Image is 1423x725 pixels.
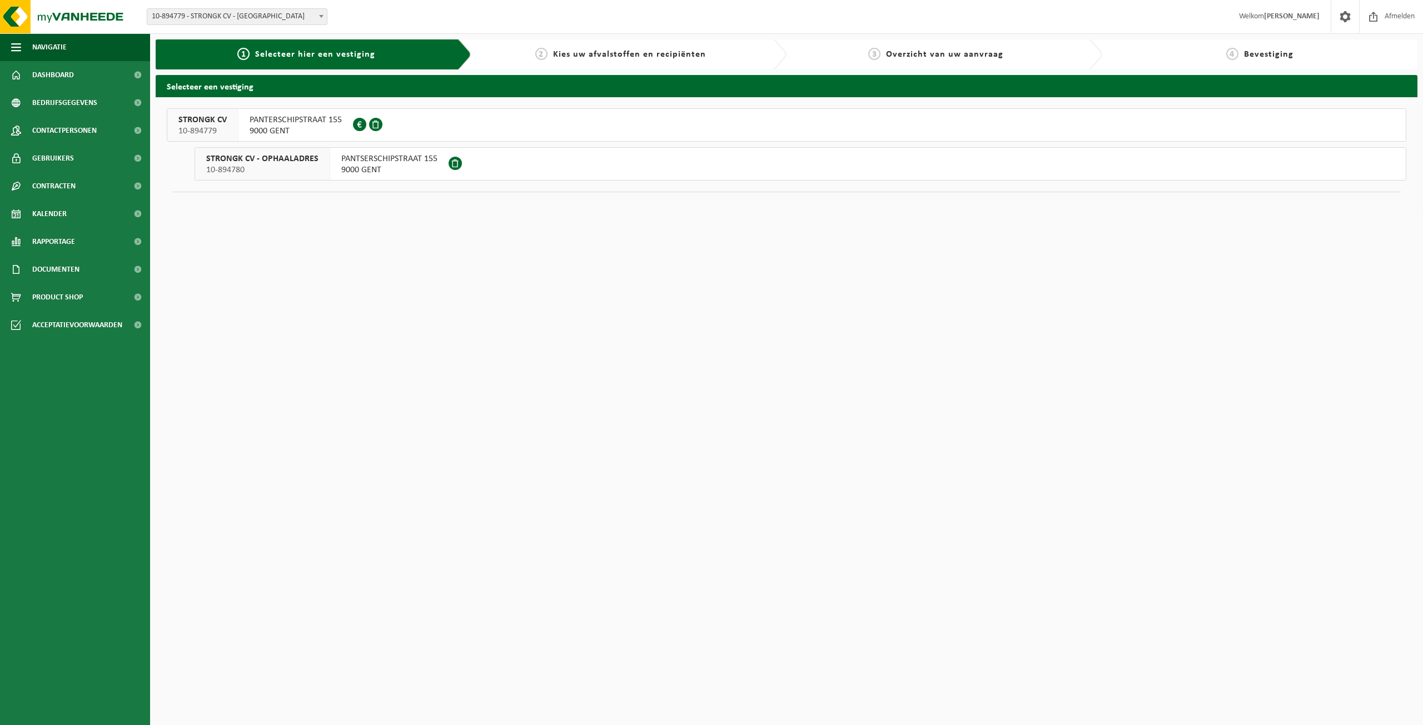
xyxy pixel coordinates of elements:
span: Overzicht van uw aanvraag [886,50,1003,59]
span: Navigatie [32,33,67,61]
span: Dashboard [32,61,74,89]
span: Gebruikers [32,144,74,172]
span: 9000 GENT [341,164,437,176]
span: Contactpersonen [32,117,97,144]
button: STRONGK CV 10-894779 PANTERSCHIPSTRAAT 1559000 GENT [167,108,1406,142]
span: 2 [535,48,548,60]
span: Kalender [32,200,67,228]
span: STRONGK CV [178,114,227,126]
span: 3 [868,48,880,60]
span: Documenten [32,256,79,283]
span: 1 [237,48,250,60]
span: PANTSERSCHIPSTRAAT 155 [341,153,437,164]
h2: Selecteer een vestiging [156,75,1417,97]
span: 4 [1226,48,1238,60]
span: Rapportage [32,228,75,256]
span: 10-894779 - STRONGK CV - GENT [147,9,327,24]
span: Acceptatievoorwaarden [32,311,122,339]
button: STRONGK CV - OPHAALADRES 10-894780 PANTSERSCHIPSTRAAT 1559000 GENT [195,147,1406,181]
span: Product Shop [32,283,83,311]
span: 10-894780 [206,164,319,176]
span: PANTERSCHIPSTRAAT 155 [250,114,342,126]
span: STRONGK CV - OPHAALADRES [206,153,319,164]
span: 10-894779 - STRONGK CV - GENT [147,8,327,25]
span: Selecteer hier een vestiging [255,50,375,59]
span: Contracten [32,172,76,200]
span: Bevestiging [1244,50,1293,59]
span: Kies uw afvalstoffen en recipiënten [553,50,706,59]
span: 9000 GENT [250,126,342,137]
span: Bedrijfsgegevens [32,89,97,117]
span: 10-894779 [178,126,227,137]
strong: [PERSON_NAME] [1264,12,1320,21]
